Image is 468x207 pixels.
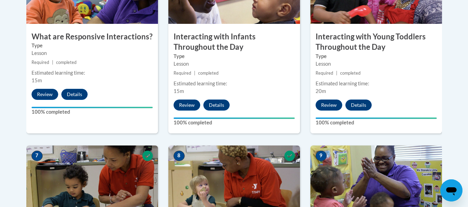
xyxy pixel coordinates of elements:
[174,100,200,111] button: Review
[316,53,437,60] label: Type
[316,80,437,87] div: Estimated learning time:
[32,107,153,108] div: Your progress
[198,70,219,76] span: completed
[316,60,437,68] div: Lesson
[26,31,158,42] h3: What are Responsive Interactions?
[316,119,437,126] label: 100% completed
[194,70,195,76] span: |
[316,88,326,94] span: 20m
[32,89,58,100] button: Review
[174,80,295,87] div: Estimated learning time:
[345,100,372,111] button: Details
[174,117,295,119] div: Your progress
[174,119,295,126] label: 100% completed
[32,69,153,77] div: Estimated learning time:
[61,89,88,100] button: Details
[174,60,295,68] div: Lesson
[316,100,342,111] button: Review
[440,179,462,201] iframe: Button to launch messaging window
[32,77,42,83] span: 15m
[56,60,77,65] span: completed
[52,60,53,65] span: |
[32,108,153,116] label: 100% completed
[174,88,184,94] span: 15m
[316,117,437,119] div: Your progress
[174,70,191,76] span: Required
[340,70,361,76] span: completed
[32,60,49,65] span: Required
[168,31,300,53] h3: Interacting with Infants Throughout the Day
[316,151,327,161] span: 9
[316,70,333,76] span: Required
[203,100,230,111] button: Details
[32,49,153,57] div: Lesson
[174,53,295,60] label: Type
[174,151,185,161] span: 8
[32,42,153,49] label: Type
[32,151,43,161] span: 7
[310,31,442,53] h3: Interacting with Young Toddlers Throughout the Day
[336,70,337,76] span: |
